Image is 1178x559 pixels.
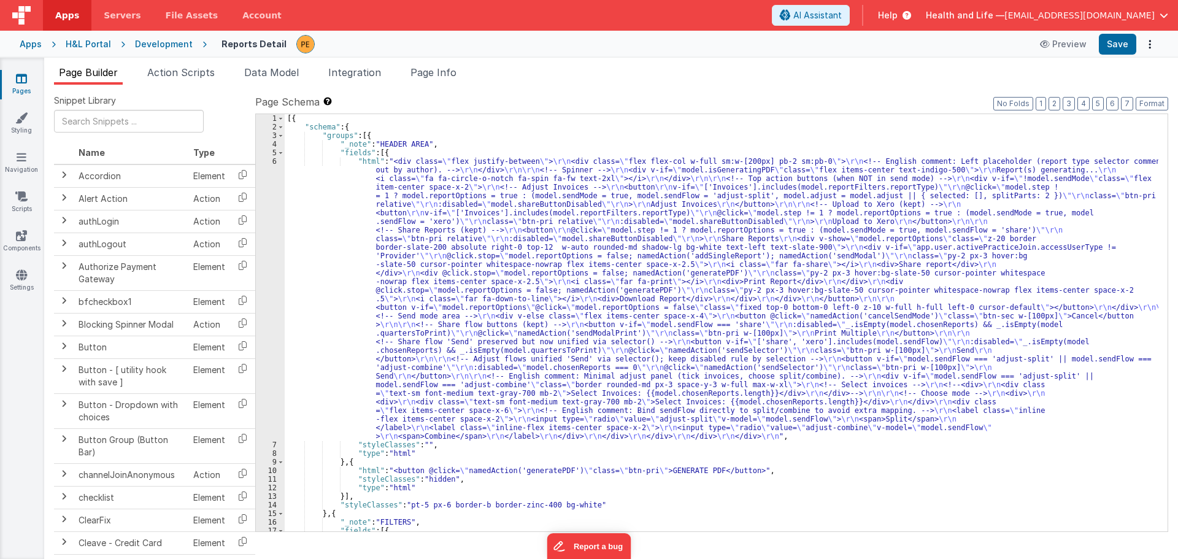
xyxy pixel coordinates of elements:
[256,526,285,535] div: 17
[772,5,850,26] button: AI Assistant
[793,9,842,21] span: AI Assistant
[74,531,188,554] td: Cleave - Credit Card
[188,210,230,233] td: Action
[188,336,230,358] td: Element
[104,9,141,21] span: Servers
[1099,34,1136,55] button: Save
[166,9,218,21] span: File Assets
[74,313,188,336] td: Blocking Spinner Modal
[244,66,299,79] span: Data Model
[188,164,230,188] td: Element
[256,131,285,140] div: 3
[256,123,285,131] div: 2
[1121,97,1133,110] button: 7
[188,463,230,486] td: Action
[1033,34,1094,54] button: Preview
[74,509,188,531] td: ClearFix
[74,210,188,233] td: authLogin
[188,313,230,336] td: Action
[256,157,285,441] div: 6
[255,94,320,109] span: Page Schema
[188,509,230,531] td: Element
[66,38,111,50] div: H&L Portal
[1049,97,1060,110] button: 2
[74,187,188,210] td: Alert Action
[74,336,188,358] td: Button
[74,358,188,393] td: Button - [ utility hook with save ]
[188,290,230,313] td: Element
[188,393,230,428] td: Element
[1136,97,1168,110] button: Format
[188,255,230,290] td: Element
[410,66,456,79] span: Page Info
[256,509,285,518] div: 15
[188,358,230,393] td: Element
[256,441,285,449] div: 7
[188,531,230,554] td: Element
[135,38,193,50] div: Development
[547,533,631,559] iframe: Marker.io feedback button
[256,492,285,501] div: 13
[256,114,285,123] div: 1
[1141,36,1158,53] button: Options
[59,66,118,79] span: Page Builder
[926,9,1004,21] span: Health and Life —
[74,463,188,486] td: channelJoinAnonymous
[256,501,285,509] div: 14
[1063,97,1075,110] button: 3
[1092,97,1104,110] button: 5
[147,66,215,79] span: Action Scripts
[328,66,381,79] span: Integration
[188,428,230,463] td: Element
[297,36,314,53] img: 9824c9b2ced8ee662419f2f3ea18dbb0
[256,484,285,492] div: 12
[256,458,285,466] div: 9
[193,147,215,158] span: Type
[926,9,1168,21] button: Health and Life — [EMAIL_ADDRESS][DOMAIN_NAME]
[188,233,230,255] td: Action
[74,393,188,428] td: Button - Dropdown with choices
[74,255,188,290] td: Authorize Payment Gateway
[54,94,116,107] span: Snippet Library
[1004,9,1155,21] span: [EMAIL_ADDRESS][DOMAIN_NAME]
[1106,97,1118,110] button: 6
[74,290,188,313] td: bfcheckbox1
[74,233,188,255] td: authLogout
[20,38,42,50] div: Apps
[993,97,1033,110] button: No Folds
[256,140,285,148] div: 4
[54,110,204,133] input: Search Snippets ...
[55,9,79,21] span: Apps
[74,164,188,188] td: Accordion
[74,486,188,509] td: checklist
[878,9,898,21] span: Help
[1077,97,1090,110] button: 4
[188,486,230,509] td: Element
[256,449,285,458] div: 8
[256,466,285,475] div: 10
[1036,97,1046,110] button: 1
[188,187,230,210] td: Action
[256,475,285,484] div: 11
[221,39,287,48] h4: Reports Detail
[256,148,285,157] div: 5
[79,147,105,158] span: Name
[256,518,285,526] div: 16
[74,428,188,463] td: Button Group (Button Bar)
